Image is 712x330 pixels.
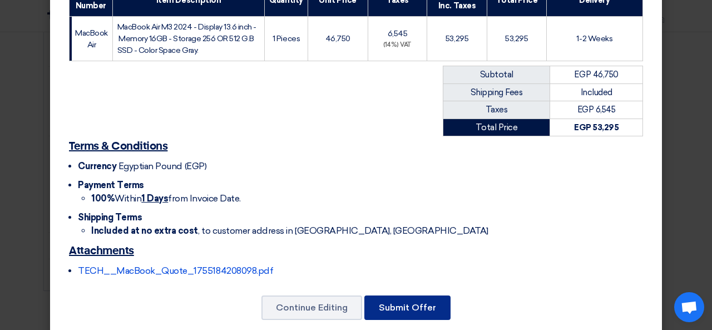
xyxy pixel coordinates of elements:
[581,87,612,97] span: Included
[70,17,113,61] td: MacBook Air
[78,212,142,223] span: Shipping Terms
[446,34,468,43] span: 53,295
[91,224,643,238] li: , to customer address in [GEOGRAPHIC_DATA], [GEOGRAPHIC_DATA]
[69,141,167,152] u: Terms & Conditions
[91,193,115,204] strong: 100%
[443,66,550,84] td: Subtotal
[273,34,300,43] span: 1 Pieces
[78,161,116,171] span: Currency
[674,292,704,322] a: Open chat
[91,225,198,236] strong: Included at no extra cost
[443,119,550,136] td: Total Price
[364,295,451,320] button: Submit Offer
[443,101,550,119] td: Taxes
[91,193,241,204] span: Within from Invoice Date.
[118,161,206,171] span: Egyptian Pound (EGP)
[388,29,408,38] span: 6,545
[78,265,273,276] a: TECH__MacBook_Quote_1755184208098.pdf
[69,245,134,257] u: Attachments
[373,41,423,50] div: (14%) VAT
[577,105,616,115] span: EGP 6,545
[550,66,643,84] td: EGP 46,750
[505,34,528,43] span: 53,295
[443,83,550,101] td: Shipping Fees
[117,22,256,55] span: MacBook Air M3 2024 - Display 13.6 inch - Memory 16GB - Storage 256 OR 512 G.B SSD - Color Space ...
[261,295,362,320] button: Continue Editing
[574,122,619,132] strong: EGP 53,295
[78,180,144,190] span: Payment Terms
[141,193,168,204] u: 1 Days
[576,34,612,43] span: 1-2 Weeks
[325,34,350,43] span: 46,750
